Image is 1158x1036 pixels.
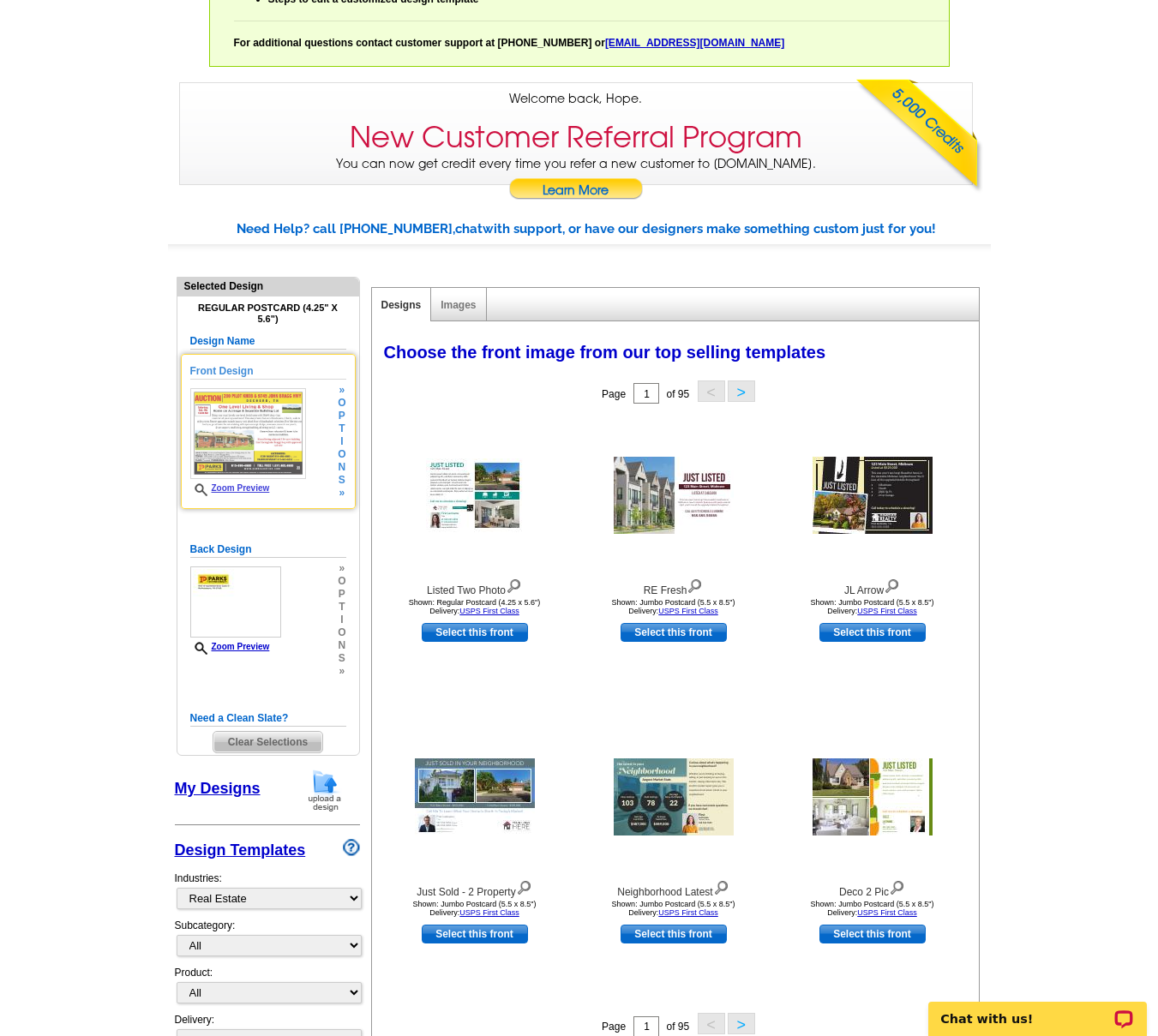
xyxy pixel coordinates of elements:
[728,380,755,402] button: >
[338,562,345,575] span: »
[180,155,972,204] p: You can now get credit every time you refer a new customer to [DOMAIN_NAME].
[213,732,322,752] span: Clear Selections
[190,642,270,651] a: Zoom Preview
[338,575,345,588] span: o
[605,37,784,49] a: [EMAIL_ADDRESS][DOMAIN_NAME]
[857,908,917,917] a: USPS First Class
[338,422,345,435] span: t
[687,575,703,594] img: view design details
[190,483,270,493] a: Zoom Preview
[426,458,524,532] img: Listed Two Photo
[381,877,569,900] div: Just Sold - 2 Property
[338,487,345,500] span: »
[190,333,346,350] h5: Design Name
[415,758,535,835] img: Just Sold - 2 Property
[778,877,967,900] div: Deco 2 Pic
[381,299,422,311] a: Designs
[614,758,734,835] img: Neighborhood Latest
[813,758,933,835] img: Deco 2 Pic
[778,900,967,917] div: Shown: Jumbo Postcard (5.5 x 8.5") Delivery:
[422,925,528,943] a: use this design
[857,607,917,615] a: USPS First Class
[889,877,905,895] img: view design details
[621,623,727,642] a: use this design
[338,652,345,665] span: s
[384,343,826,362] span: Choose the front image from our top selling templates
[338,384,345,397] span: »
[381,598,569,615] div: Shown: Regular Postcard (4.25 x 5.6") Delivery:
[459,908,519,917] a: USPS First Class
[813,457,933,534] img: JL Arrow
[728,1013,755,1034] button: >
[190,388,306,479] img: small-thumb.jpg
[190,363,346,380] h5: Front Design
[338,448,345,461] span: o
[506,575,522,594] img: view design details
[338,614,345,626] span: i
[666,388,689,400] span: of 95
[350,120,802,155] h3: New Customer Referral Program
[579,900,768,917] div: Shown: Jumbo Postcard (5.5 x 8.5") Delivery:
[698,380,725,402] button: <
[338,626,345,639] span: o
[175,862,360,918] div: Industries:
[338,461,345,474] span: n
[698,1013,725,1034] button: <
[303,769,347,812] img: upload-design
[175,918,360,965] div: Subcategory:
[579,598,768,615] div: Shown: Jumbo Postcard (5.5 x 8.5") Delivery:
[237,219,991,239] div: Need Help? call [PHONE_NUMBER], with support, or have our designers make something custom just fo...
[516,877,532,895] img: view design details
[338,435,345,448] span: i
[175,965,360,1012] div: Product:
[338,410,345,422] span: p
[459,607,519,615] a: USPS First Class
[190,302,346,325] h4: Regular Postcard (4.25" x 5.6")
[455,221,483,237] span: chat
[579,877,768,900] div: Neighborhood Latest
[441,299,476,311] a: Images
[884,575,900,594] img: view design details
[602,388,626,400] span: Page
[422,623,528,642] a: use this design
[621,925,727,943] a: use this design
[338,474,345,487] span: s
[658,607,718,615] a: USPS First Class
[602,1021,626,1033] span: Page
[778,575,967,598] div: JL Arrow
[917,982,1158,1036] iframe: LiveChat chat widget
[175,841,306,859] a: Design Templates
[381,575,569,598] div: Listed Two Photo
[190,710,346,727] h5: Need a Clean Slate?
[343,839,360,856] img: design-wizard-help-icon.png
[338,588,345,601] span: p
[509,90,642,108] span: Welcome back, Hope.
[381,900,569,917] div: Shown: Jumbo Postcard (5.5 x 8.5") Delivery:
[190,542,346,558] h5: Back Design
[338,665,345,678] span: »
[338,397,345,410] span: o
[177,278,359,294] div: Selected Design
[713,877,729,895] img: view design details
[190,566,281,638] img: small-thumb.jpg
[614,457,734,534] img: RE Fresh
[819,623,926,642] a: use this design
[658,908,718,917] a: USPS First Class
[508,178,644,204] a: Learn More
[338,639,345,652] span: n
[175,780,261,797] a: My Designs
[666,1021,689,1033] span: of 95
[778,598,967,615] div: Shown: Jumbo Postcard (5.5 x 8.5") Delivery:
[338,601,345,614] span: t
[579,575,768,598] div: RE Fresh
[819,925,926,943] a: use this design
